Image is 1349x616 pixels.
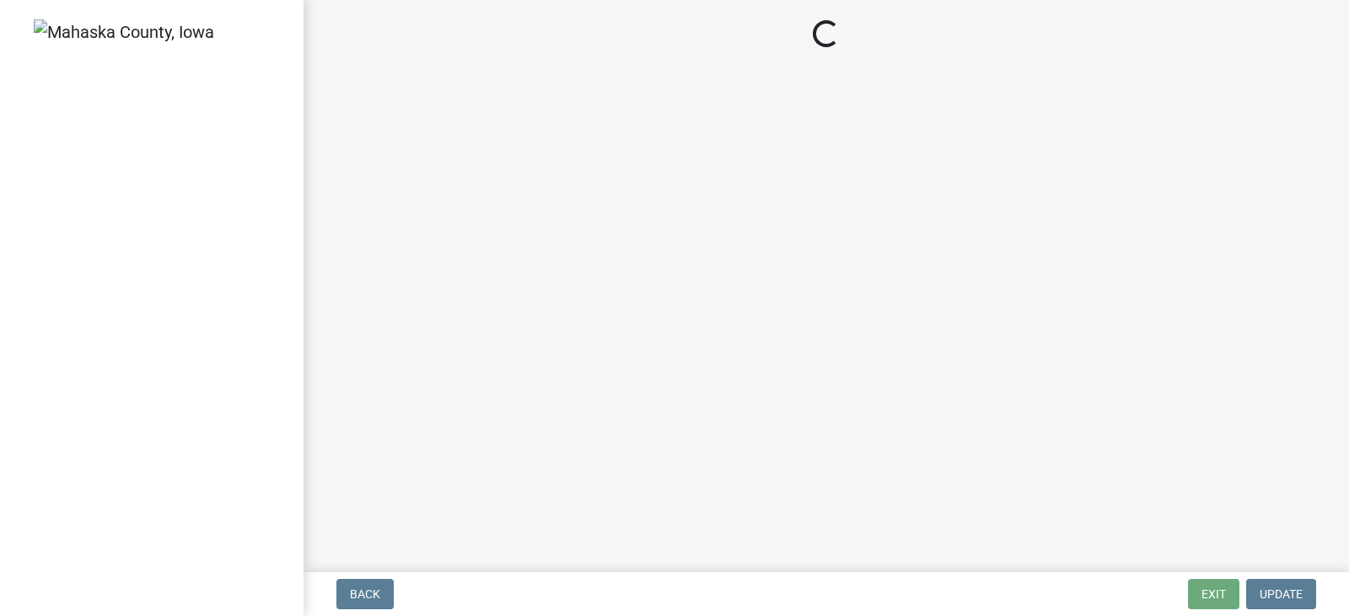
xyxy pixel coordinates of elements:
[1188,579,1239,609] button: Exit
[34,19,214,45] img: Mahaska County, Iowa
[336,579,394,609] button: Back
[1260,587,1303,601] span: Update
[350,587,380,601] span: Back
[1246,579,1316,609] button: Update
